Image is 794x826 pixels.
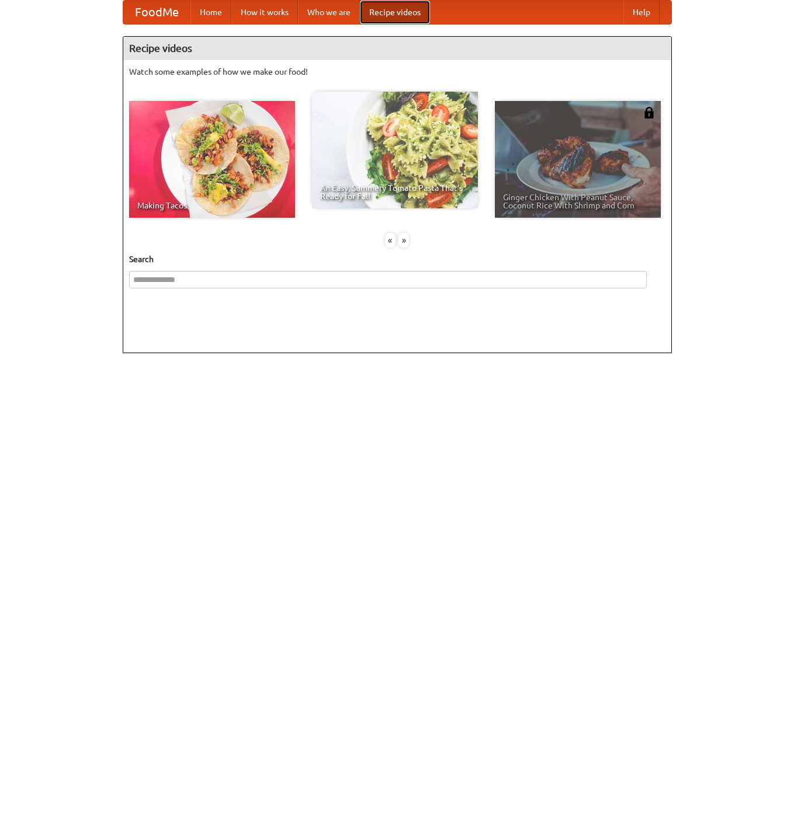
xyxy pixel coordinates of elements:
a: Home [190,1,231,24]
a: An Easy, Summery Tomato Pasta That's Ready for Fall [312,92,478,208]
a: How it works [231,1,298,24]
h4: Recipe videos [123,37,671,60]
h5: Search [129,253,665,265]
a: FoodMe [123,1,190,24]
a: Who we are [298,1,360,24]
div: « [385,233,396,248]
span: An Easy, Summery Tomato Pasta That's Ready for Fall [320,184,470,200]
a: Recipe videos [360,1,430,24]
a: Help [623,1,660,24]
span: Making Tacos [137,201,287,210]
p: Watch some examples of how we make our food! [129,66,665,78]
img: 483408.png [643,107,655,119]
div: » [398,233,409,248]
a: Making Tacos [129,101,295,218]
